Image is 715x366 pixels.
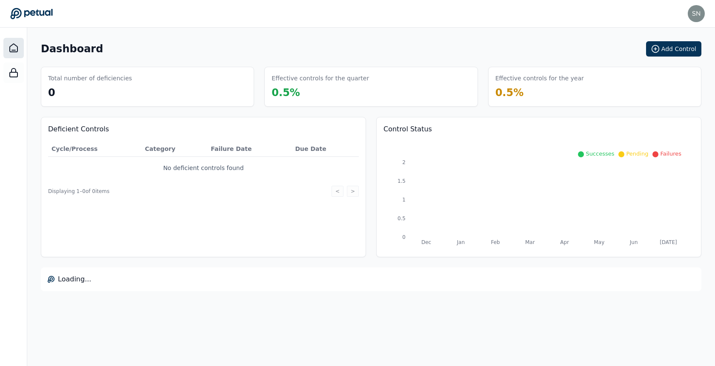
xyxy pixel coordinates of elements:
[402,234,406,240] tspan: 0
[402,159,406,165] tspan: 2
[646,41,701,57] button: Add Control
[48,87,55,99] span: 0
[586,150,614,157] span: Successes
[332,186,343,197] button: <
[660,150,681,157] span: Failures
[495,74,584,82] h3: Effective controls for the year
[491,239,500,245] tspan: Feb
[292,141,359,157] th: Due Date
[398,216,406,221] tspan: 0.5
[272,87,300,99] span: 0.5 %
[495,87,524,99] span: 0.5 %
[457,239,465,245] tspan: Jan
[398,178,406,184] tspan: 1.5
[347,186,359,197] button: >
[626,150,648,157] span: Pending
[48,124,359,134] h3: Deficient Controls
[594,239,604,245] tspan: May
[10,8,53,20] a: Go to Dashboard
[629,239,638,245] tspan: Jun
[688,5,705,22] img: snir+reddit@petual.ai
[48,157,359,179] td: No deficient controls found
[142,141,208,157] th: Category
[272,74,369,82] h3: Effective controls for the quarter
[48,188,109,195] span: Displaying 1– 0 of 0 items
[525,239,535,245] tspan: Mar
[421,239,431,245] tspan: Dec
[48,141,142,157] th: Cycle/Process
[402,197,406,203] tspan: 1
[3,62,24,83] a: SOC
[3,38,24,58] a: Dashboard
[207,141,292,157] th: Failure Date
[48,74,132,82] h3: Total number of deficiencies
[383,124,694,134] h3: Control Status
[560,239,569,245] tspan: Apr
[660,239,677,245] tspan: [DATE]
[41,42,103,56] h1: Dashboard
[41,267,701,291] div: Loading...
